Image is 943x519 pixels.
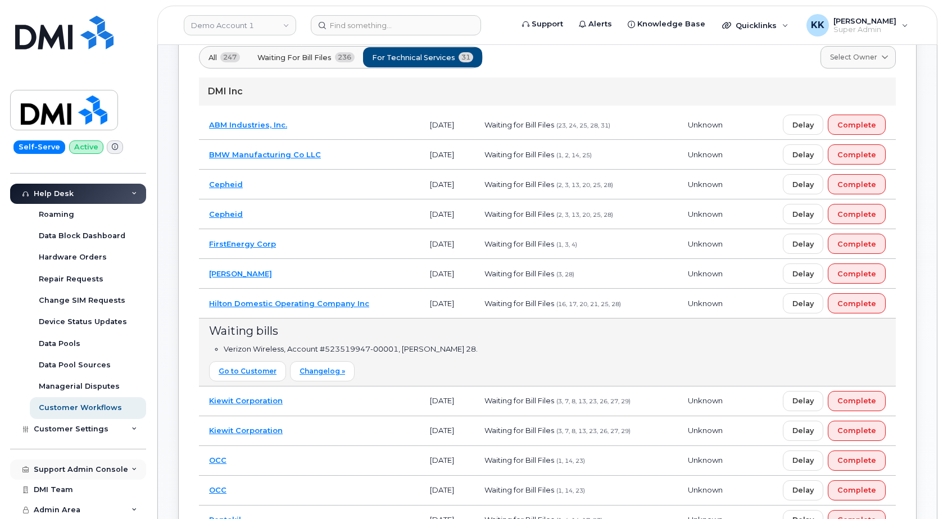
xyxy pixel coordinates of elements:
[484,239,554,248] span: Waiting for Bill Files
[828,204,886,224] button: Complete
[792,485,814,495] span: Delay
[484,269,554,278] span: Waiting for Bill Files
[556,427,631,435] span: (3, 7, 8, 13, 23, 26, 27, 29)
[209,269,272,278] a: [PERSON_NAME]
[736,21,777,30] span: Quicklinks
[209,396,283,405] a: Kiewit Corporation
[311,15,481,35] input: Find something...
[830,52,877,62] span: Select Owner
[837,485,876,495] span: Complete
[257,52,332,63] span: Waiting for Bill Files
[783,204,823,224] button: Delay
[420,386,474,416] td: [DATE]
[792,395,814,406] span: Delay
[420,476,474,506] td: [DATE]
[792,120,814,130] span: Delay
[837,149,876,160] span: Complete
[837,179,876,190] span: Complete
[209,323,886,339] div: Waiting bills
[783,450,823,471] button: Delay
[828,293,886,313] button: Complete
[783,391,823,411] button: Delay
[556,487,585,494] span: (1, 14, 23)
[688,485,723,494] span: Unknown
[792,298,814,309] span: Delay
[484,485,554,494] span: Waiting for Bill Files
[420,199,474,229] td: [DATE]
[209,150,321,159] a: BMW Manufacturing Co LLC
[688,120,723,129] span: Unknown
[688,456,723,465] span: Unknown
[688,426,723,435] span: Unknown
[208,52,217,63] span: All
[484,210,554,218] span: Waiting for Bill Files
[828,450,886,471] button: Complete
[837,395,876,406] span: Complete
[556,181,613,189] span: (2, 3, 13, 20, 25, 28)
[714,14,796,37] div: Quicklinks
[828,391,886,411] button: Complete
[783,480,823,500] button: Delay
[792,179,814,190] span: Delay
[637,19,705,30] span: Knowledge Base
[209,485,226,494] a: OCC
[209,239,276,248] a: FirstEnergy Corp
[514,13,571,35] a: Support
[792,239,814,249] span: Delay
[571,13,620,35] a: Alerts
[783,263,823,284] button: Delay
[199,78,896,106] div: DMI Inc
[556,152,592,159] span: (1, 2, 14, 25)
[837,209,876,220] span: Complete
[783,174,823,194] button: Delay
[556,271,574,278] span: (3, 28)
[837,268,876,279] span: Complete
[556,457,585,465] span: (1, 14, 23)
[420,416,474,446] td: [DATE]
[420,170,474,199] td: [DATE]
[556,301,621,308] span: (16, 17, 20, 21, 25, 28)
[588,19,612,30] span: Alerts
[811,19,824,32] span: KK
[209,299,369,308] a: Hilton Domestic Operating Company Inc
[209,210,243,218] a: Cepheid
[484,299,554,308] span: Waiting for Bill Files
[792,425,814,436] span: Delay
[484,150,554,159] span: Waiting for Bill Files
[783,293,823,313] button: Delay
[688,150,723,159] span: Unknown
[792,209,814,220] span: Delay
[828,234,886,254] button: Complete
[209,120,287,129] a: ABM Industries, Inc.
[828,115,886,135] button: Complete
[820,46,896,69] a: Select Owner
[220,52,240,62] span: 247
[484,180,554,189] span: Waiting for Bill Files
[792,149,814,160] span: Delay
[209,180,243,189] a: Cepheid
[420,140,474,170] td: [DATE]
[420,289,474,318] td: [DATE]
[209,361,286,381] a: Go to Customer
[688,299,723,308] span: Unknown
[688,210,723,218] span: Unknown
[783,115,823,135] button: Delay
[828,174,886,194] button: Complete
[828,263,886,284] button: Complete
[783,421,823,441] button: Delay
[837,120,876,130] span: Complete
[837,298,876,309] span: Complete
[783,234,823,254] button: Delay
[184,15,296,35] a: Demo Account 1
[799,14,916,37] div: Kristin Kammer-Grossman
[484,120,554,129] span: Waiting for Bill Files
[688,239,723,248] span: Unknown
[209,426,283,435] a: Kiewit Corporation
[224,344,886,354] li: Verizon Wireless, Account #523519947-00001, [PERSON_NAME] 28.
[556,122,610,129] span: (23, 24, 25, 28, 31)
[833,16,896,25] span: [PERSON_NAME]
[792,268,814,279] span: Delay
[556,398,631,405] span: (3, 7, 8, 13, 23, 26, 27, 29)
[209,456,226,465] a: OCC
[556,211,613,218] span: (2, 3, 13, 20, 25, 28)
